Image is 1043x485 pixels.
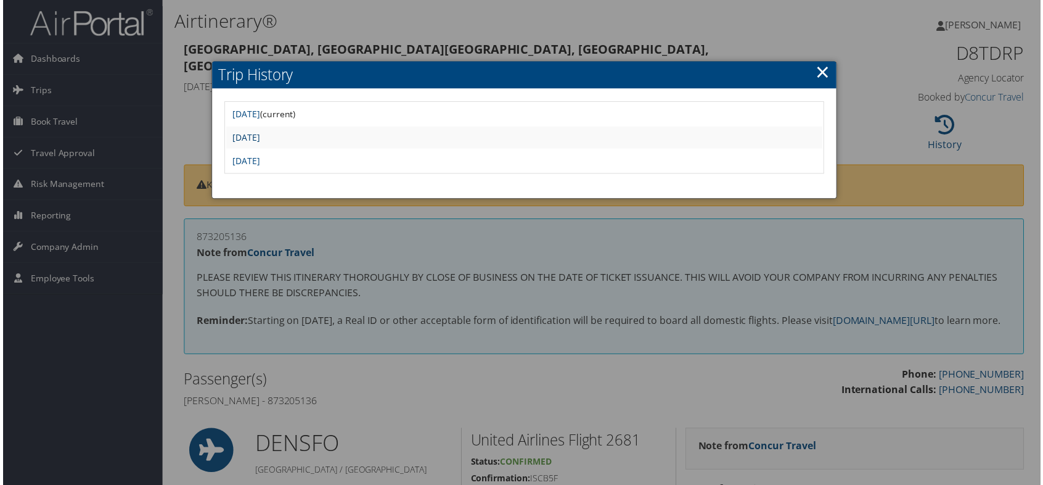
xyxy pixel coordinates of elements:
[224,104,824,126] td: (current)
[817,60,831,85] a: ×
[210,62,838,89] h2: Trip History
[231,155,258,167] a: [DATE]
[231,109,258,120] a: [DATE]
[231,132,258,144] a: [DATE]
